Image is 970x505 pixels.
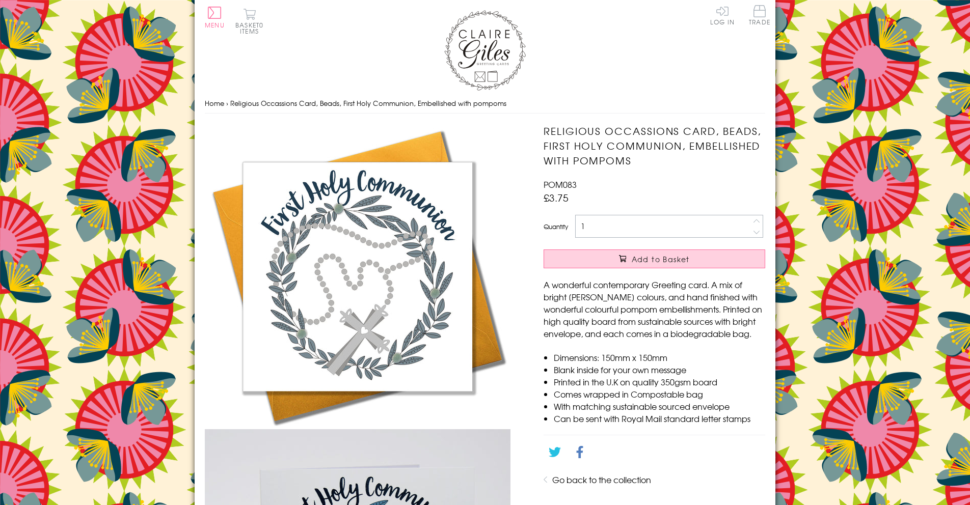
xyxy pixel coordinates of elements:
[554,388,765,400] li: Comes wrapped in Compostable bag
[205,20,225,30] span: Menu
[544,124,765,167] h1: Religious Occassions Card, Beads, First Holy Communion, Embellished with pompoms
[230,98,506,108] span: Religious Occassions Card, Beads, First Holy Communion, Embellished with pompoms
[544,278,765,340] p: A wonderful contemporary Greeting card. A mix of bright [PERSON_NAME] colours, and hand finished ...
[544,178,577,190] span: POM083
[226,98,228,108] span: ›
[544,222,568,231] label: Quantity
[205,124,510,429] img: Religious Occassions Card, Beads, First Holy Communion, Embellished with pompoms
[554,400,765,412] li: With matching sustainable sourced envelope
[554,351,765,363] li: Dimensions: 150mm x 150mm
[240,20,263,36] span: 0 items
[205,98,224,108] a: Home
[554,363,765,376] li: Blank inside for your own message
[552,473,651,486] a: Go back to the collection
[235,8,263,34] button: Basket0 items
[205,7,225,28] button: Menu
[205,93,765,114] nav: breadcrumbs
[544,249,765,268] button: Add to Basket
[632,254,690,264] span: Add to Basket
[749,5,770,25] span: Trade
[554,412,765,425] li: Can be sent with Royal Mail standard letter stamps
[544,190,569,205] span: £3.75
[710,5,735,25] a: Log In
[444,10,526,91] img: Claire Giles Greetings Cards
[554,376,765,388] li: Printed in the U.K on quality 350gsm board
[749,5,770,27] a: Trade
